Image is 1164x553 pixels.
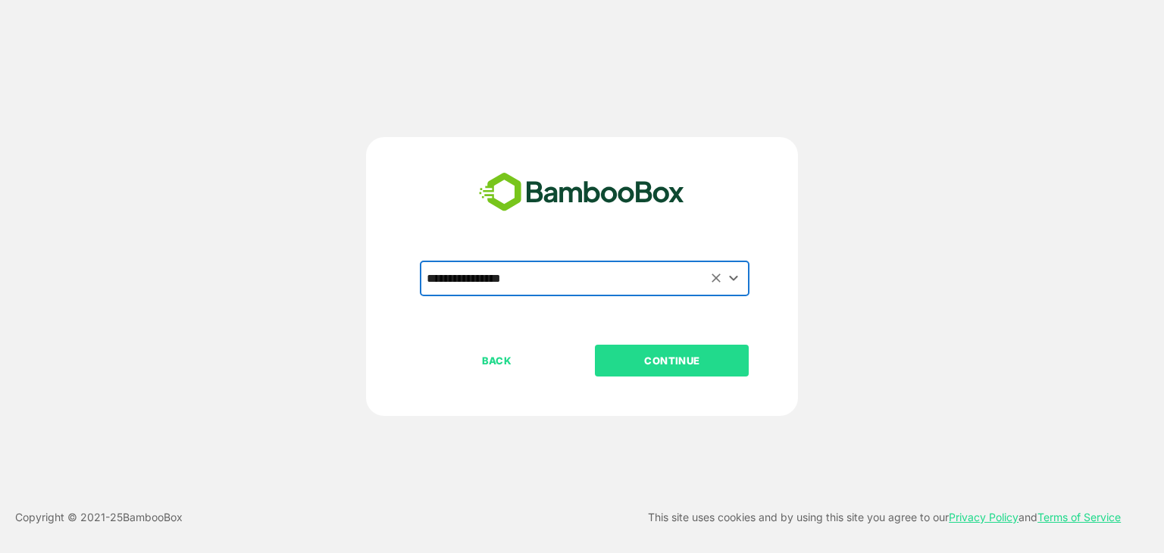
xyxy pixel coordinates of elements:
[471,167,693,217] img: bamboobox
[595,345,749,376] button: CONTINUE
[421,352,573,369] p: BACK
[15,508,183,526] p: Copyright © 2021- 25 BambooBox
[708,270,725,287] button: Clear
[724,268,744,289] button: Open
[1037,511,1121,523] a: Terms of Service
[420,345,574,376] button: BACK
[648,508,1121,526] p: This site uses cookies and by using this site you agree to our and
[949,511,1018,523] a: Privacy Policy
[596,352,748,369] p: CONTINUE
